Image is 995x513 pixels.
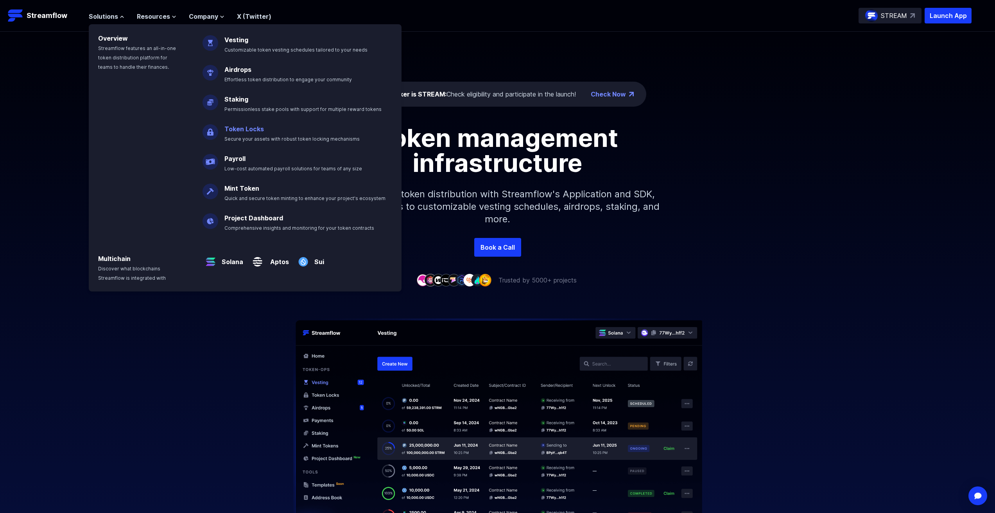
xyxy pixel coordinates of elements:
div: Check eligibility and participate in the launch! [377,89,576,99]
button: Launch App [925,8,972,23]
img: Streamflow Logo [8,8,23,23]
img: company-3 [432,274,445,286]
div: Open Intercom Messenger [968,486,987,505]
img: Payroll [203,148,218,170]
img: Airdrops [203,59,218,80]
span: Streamflow features an all-in-one token distribution platform for teams to handle their finances. [98,45,176,70]
span: Solutions [89,12,118,21]
a: Streamflow [8,8,81,23]
img: company-9 [479,274,491,286]
span: Discover what blockchains Streamflow is integrated with [98,266,166,281]
p: Trusted by 5000+ projects [498,275,577,285]
a: Overview [98,34,128,42]
a: Mint Token [224,184,259,192]
img: Mint Token [203,177,218,199]
span: Customizable token vesting schedules tailored to your needs [224,47,368,53]
span: Resources [137,12,170,21]
img: Project Dashboard [203,207,218,229]
span: Company [189,12,218,21]
img: Token Locks [203,118,218,140]
p: Streamflow [27,10,67,21]
img: company-2 [424,274,437,286]
button: Resources [137,12,176,21]
img: top-right-arrow.png [629,92,634,97]
img: company-7 [463,274,476,286]
img: top-right-arrow.svg [910,13,915,18]
a: Check Now [591,89,626,99]
img: Staking [203,88,218,110]
img: Sui [295,248,311,270]
a: Sui [311,251,324,266]
a: Payroll [224,155,246,163]
img: company-4 [440,274,452,286]
span: Quick and secure token minting to enhance your project's ecosystem [224,195,385,201]
h1: Token management infrastructure [322,125,674,175]
a: Token Locks [224,125,264,133]
img: company-5 [448,274,460,286]
a: Airdrops [224,66,251,73]
span: Effortless token distribution to engage your community [224,77,352,82]
a: STREAM [859,8,921,23]
a: Solana [219,251,243,266]
p: STREAM [881,11,907,20]
img: company-8 [471,274,484,286]
p: Simplify your token distribution with Streamflow's Application and SDK, offering access to custom... [330,175,666,238]
span: Secure your assets with robust token locking mechanisms [224,136,360,142]
img: Aptos [249,248,265,270]
a: Staking [224,95,248,103]
a: Aptos [265,251,289,266]
img: company-1 [416,274,429,286]
span: The ticker is STREAM: [377,90,446,98]
a: Vesting [224,36,248,44]
img: Vesting [203,29,218,51]
img: Solana [203,248,219,270]
a: Book a Call [474,238,521,257]
span: Comprehensive insights and monitoring for your token contracts [224,225,374,231]
button: Company [189,12,224,21]
img: company-6 [455,274,468,286]
a: Multichain [98,255,131,263]
img: streamflow-logo-circle.png [865,9,878,22]
button: Solutions [89,12,124,21]
a: X (Twitter) [237,13,271,20]
span: Permissionless stake pools with support for multiple reward tokens [224,106,382,112]
a: Project Dashboard [224,214,283,222]
span: Low-cost automated payroll solutions for teams of any size [224,166,362,172]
